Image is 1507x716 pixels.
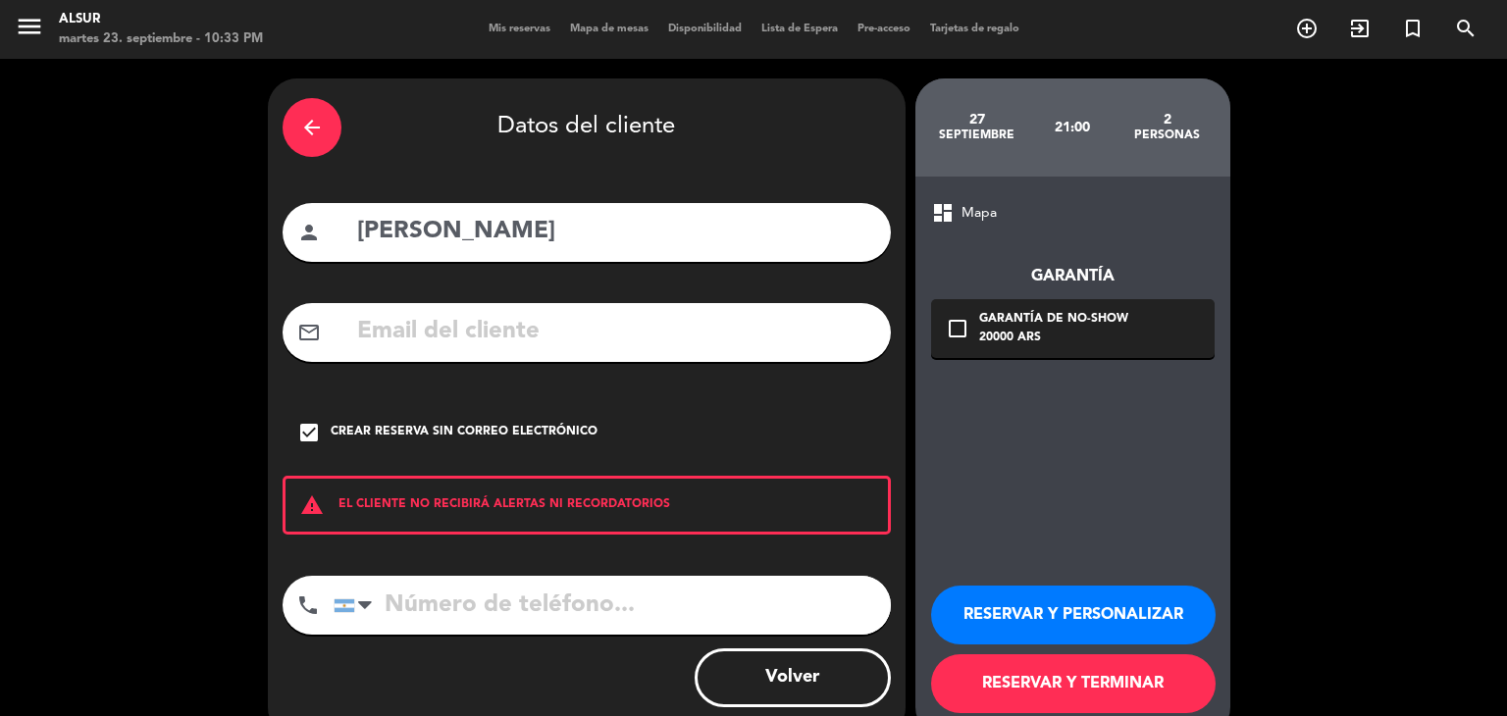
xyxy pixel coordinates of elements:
[752,24,848,34] span: Lista de Espera
[297,221,321,244] i: person
[296,593,320,617] i: phone
[334,576,891,635] input: Número de teléfono...
[1454,17,1478,40] i: search
[286,493,338,517] i: warning
[297,321,321,344] i: mail_outline
[355,312,876,352] input: Email del cliente
[1348,17,1372,40] i: exit_to_app
[979,329,1128,348] div: 20000 ARS
[920,24,1029,34] span: Tarjetas de regalo
[961,202,997,225] span: Mapa
[283,476,891,535] div: EL CLIENTE NO RECIBIRÁ ALERTAS NI RECORDATORIOS
[931,654,1216,713] button: RESERVAR Y TERMINAR
[15,12,44,41] i: menu
[59,29,263,49] div: martes 23. septiembre - 10:33 PM
[979,310,1128,330] div: Garantía de no-show
[297,421,321,444] i: check_box
[560,24,658,34] span: Mapa de mesas
[335,577,380,634] div: Argentina: +54
[1119,128,1215,143] div: personas
[355,212,876,252] input: Nombre del cliente
[930,112,1025,128] div: 27
[930,128,1025,143] div: septiembre
[15,12,44,48] button: menu
[946,317,969,340] i: check_box_outline_blank
[931,201,955,225] span: dashboard
[1119,112,1215,128] div: 2
[931,264,1215,289] div: Garantía
[479,24,560,34] span: Mis reservas
[59,10,263,29] div: Alsur
[1401,17,1425,40] i: turned_in_not
[931,586,1216,644] button: RESERVAR Y PERSONALIZAR
[848,24,920,34] span: Pre-acceso
[300,116,324,139] i: arrow_back
[1024,93,1119,162] div: 21:00
[1295,17,1319,40] i: add_circle_outline
[331,423,598,442] div: Crear reserva sin correo electrónico
[695,648,891,707] button: Volver
[658,24,752,34] span: Disponibilidad
[283,93,891,162] div: Datos del cliente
